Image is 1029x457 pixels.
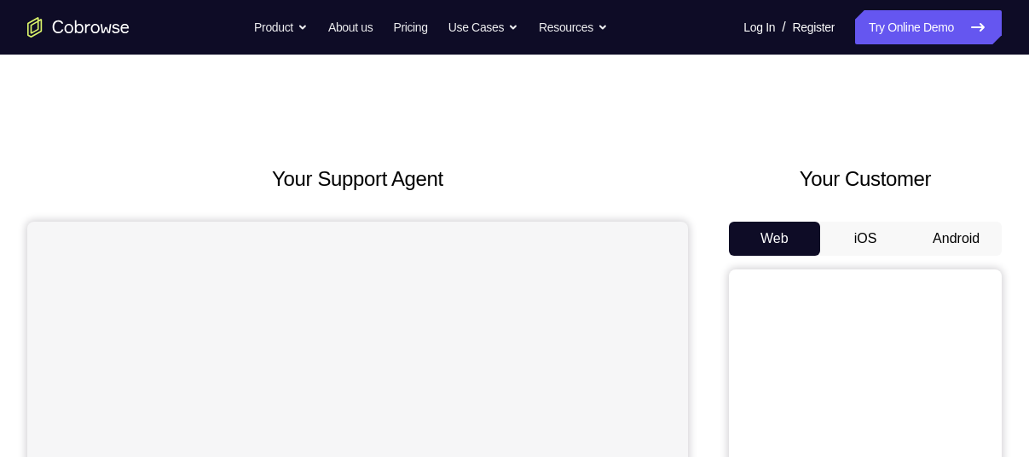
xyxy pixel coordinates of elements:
[729,222,820,256] button: Web
[729,164,1002,194] h2: Your Customer
[448,10,518,44] button: Use Cases
[910,222,1002,256] button: Android
[27,17,130,38] a: Go to the home page
[393,10,427,44] a: Pricing
[539,10,608,44] button: Resources
[27,164,688,194] h2: Your Support Agent
[793,10,835,44] a: Register
[855,10,1002,44] a: Try Online Demo
[743,10,775,44] a: Log In
[820,222,911,256] button: iOS
[782,17,785,38] span: /
[254,10,308,44] button: Product
[328,10,373,44] a: About us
